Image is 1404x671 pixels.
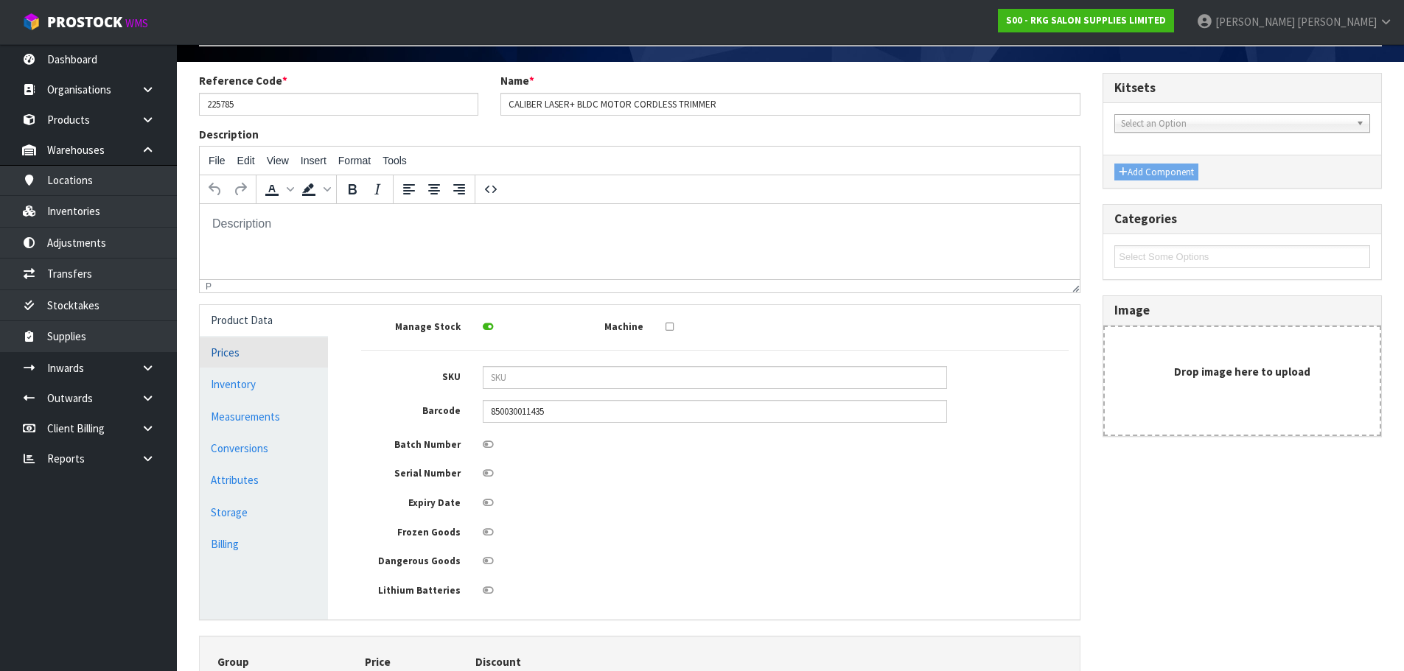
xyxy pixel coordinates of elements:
button: Align left [397,177,422,202]
button: Undo [203,177,228,202]
label: Batch Number [350,434,472,452]
a: Conversions [200,433,328,463]
span: Tools [383,155,407,166]
label: SKU [350,366,472,384]
div: Background color [296,177,333,202]
div: Resize [1068,280,1080,292]
div: p [206,281,212,292]
button: Source code [478,177,503,202]
input: Reference Code [199,93,478,116]
span: Format [338,155,371,166]
label: Serial Number [350,463,472,481]
a: Prices [200,337,328,368]
strong: S00 - RKG SALON SUPPLIES LIMITED [1006,14,1166,27]
a: Measurements [200,401,328,432]
strong: Drop image here to upload [1174,365,1310,379]
span: Select an Option [1121,115,1350,133]
label: Machine [533,316,654,334]
a: Billing [200,529,328,559]
a: Inventory [200,369,328,399]
a: S00 - RKG SALON SUPPLIES LIMITED [998,9,1174,32]
a: Storage [200,497,328,527]
input: SKU [483,366,947,389]
label: Reference Code [199,73,287,88]
button: Bold [340,177,365,202]
h3: Kitsets [1114,81,1370,95]
div: Text color [259,177,296,202]
span: [PERSON_NAME] [1297,15,1377,29]
h3: Categories [1114,212,1370,226]
span: [PERSON_NAME] [1215,15,1295,29]
label: Manage Stock [350,316,472,334]
button: Redo [228,177,253,202]
span: File [209,155,226,166]
button: Align right [447,177,472,202]
a: Product Data [200,305,328,335]
button: Align center [422,177,447,202]
small: WMS [125,16,148,30]
button: Add Component [1114,164,1198,181]
label: Description [199,127,259,142]
iframe: Rich Text Area. Press ALT-0 for help. [200,204,1080,279]
span: Edit [237,155,255,166]
label: Frozen Goods [350,521,472,540]
span: Insert [301,155,326,166]
label: Name [500,73,534,88]
h3: Image [1114,303,1370,317]
span: View [267,155,289,166]
span: ProStock [47,13,122,32]
input: Name [500,93,1081,116]
input: Barcode [483,400,947,423]
img: cube-alt.png [22,13,41,31]
label: Barcode [350,400,472,418]
label: Dangerous Goods [350,550,472,569]
button: Italic [365,177,390,202]
a: Attributes [200,465,328,495]
label: Expiry Date [350,492,472,510]
label: Lithium Batteries [350,580,472,598]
